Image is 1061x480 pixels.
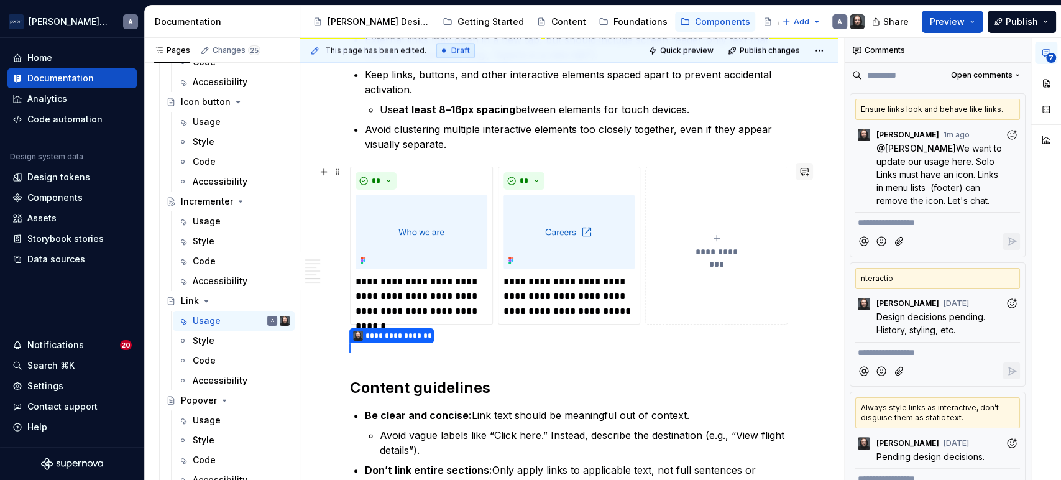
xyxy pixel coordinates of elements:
a: Incrementer [161,192,295,211]
div: Help [27,421,47,433]
div: Code [193,255,216,267]
div: Icon button [181,96,231,108]
div: Accessibility [193,374,247,387]
div: Usage [193,116,221,128]
span: 20 [120,340,132,350]
div: Content [551,16,586,28]
a: Code [173,450,295,470]
a: Code [173,251,295,271]
div: Design tokens [27,171,90,183]
button: Add reaction [1003,435,1020,451]
span: Quick preview [660,45,714,55]
strong: at least 8–16px spacing [398,103,515,116]
button: Add reaction [1003,295,1020,312]
div: Ensure links look and behave like links. [855,99,1020,120]
a: Style [173,331,295,351]
a: Analytics [7,89,137,109]
div: A [128,17,133,27]
a: Link [161,291,295,311]
a: Usage [173,211,295,231]
p: Avoid clustering multiple interactive elements too closely together, even if they appear visually... [365,122,788,152]
img: c0b03d60-f8d2-4382-b447-8e8be200c3e5.png [503,195,635,269]
a: Components [675,12,755,32]
span: Draft [451,45,470,55]
button: Publish [988,11,1056,33]
div: Assets [27,212,57,224]
button: Add emoji [873,233,890,250]
div: Accessibility [778,16,832,28]
a: [PERSON_NAME] Design [308,12,435,32]
img: Teunis Vorsteveld [858,129,870,141]
p: Keep links, buttons, and other interactive elements spaced apart to prevent accidental activation. [365,67,788,97]
div: Style [193,335,214,347]
a: Accessibility [758,12,837,32]
div: Usage [193,414,221,427]
img: Teunis Vorsteveld [858,437,870,450]
button: [PERSON_NAME] AirlinesA [2,8,142,35]
div: A [271,315,274,327]
span: 7 [1046,53,1056,63]
a: Icon button [161,92,295,112]
div: Code automation [27,113,103,126]
span: [PERSON_NAME] [885,143,956,154]
a: Content [531,12,591,32]
span: Publish [1006,16,1038,28]
button: Help [7,417,137,437]
div: Settings [27,380,63,392]
div: Documentation [155,16,295,28]
div: Style [193,235,214,247]
div: Composer editor [855,342,1020,359]
a: Components [7,188,137,208]
span: We want to update our usage here. Solo Links must have an icon. Links in menu lists (footer) can ... [876,143,1004,206]
span: [PERSON_NAME] [876,438,939,448]
button: Add reaction [1003,126,1020,143]
div: Design system data [10,152,83,162]
a: Accessibility [173,271,295,291]
div: Accessibility [193,275,247,287]
span: Add [794,17,809,27]
a: Accessibility [173,172,295,192]
span: Pending design decisions. [876,451,985,462]
div: Documentation [27,72,94,85]
span: Design decisions pending. History, styling, etc. [876,312,988,335]
svg: Supernova Logo [41,458,103,470]
div: Home [27,52,52,64]
div: Usage [193,315,221,327]
p: Avoid vague labels like “Click here.” Instead, describe the destination (e.g., “View flight detai... [380,428,788,458]
div: Style [193,136,214,148]
span: Publish changes [740,45,800,55]
div: Always style links as interactive, don’t disguise them as static text. [855,397,1020,428]
commenthighlight: Use between elements for touch devices. [380,103,689,116]
img: 107e91f8-b9b0-49bf-a759-bb6fd6b4f85f.png [356,195,487,269]
button: Open comments [945,67,1026,84]
div: [PERSON_NAME] Design [328,16,430,28]
a: Code [173,152,295,172]
img: Teunis Vorsteveld [858,298,870,310]
a: Data sources [7,249,137,269]
button: Share [865,11,917,33]
span: [PERSON_NAME] [876,298,939,308]
button: Publish changes [724,42,806,59]
div: Pages [154,45,190,55]
button: Attach files [891,362,908,379]
div: Code [193,354,216,367]
div: Accessibility [193,175,247,188]
a: Usage [173,112,295,132]
button: Preview [922,11,983,33]
a: Foundations [594,12,673,32]
div: Notifications [27,339,84,351]
a: Code automation [7,109,137,129]
div: Page tree [308,9,776,34]
a: Usage [173,410,295,430]
a: Settings [7,376,137,396]
button: Mention someone [855,362,872,379]
img: Teunis Vorsteveld [280,316,290,326]
a: Documentation [7,68,137,88]
span: Open comments [951,70,1013,80]
button: Attach files [891,233,908,250]
div: Components [27,192,83,204]
span: 25 [248,45,260,55]
div: nteractio [855,268,1020,289]
span: This page has been edited. [325,45,426,55]
a: Accessibility [173,72,295,92]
